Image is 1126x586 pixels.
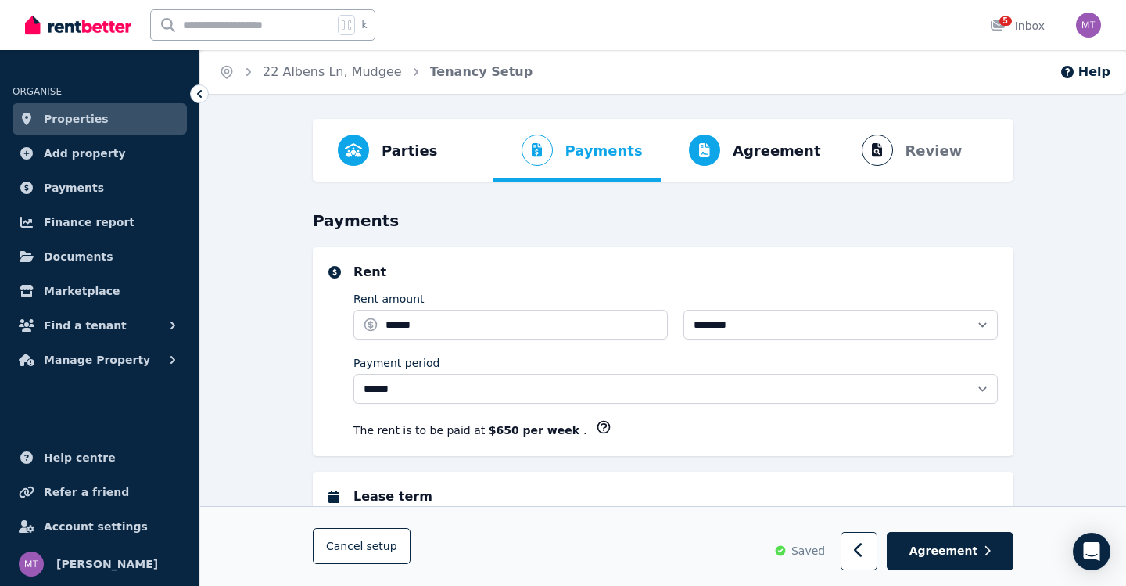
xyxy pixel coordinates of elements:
[13,86,62,97] span: ORGANISE
[999,16,1012,26] span: 5
[909,544,978,559] span: Agreement
[353,487,998,506] h5: Lease term
[44,517,148,536] span: Account settings
[13,310,187,341] button: Find a tenant
[13,442,187,473] a: Help centre
[1073,533,1110,570] div: Open Intercom Messenger
[733,140,821,162] span: Agreement
[13,103,187,135] a: Properties
[13,476,187,508] a: Refer a friend
[44,316,127,335] span: Find a tenant
[430,63,533,81] span: Tenancy Setup
[366,539,396,555] span: setup
[13,138,187,169] a: Add property
[25,13,131,37] img: RentBetter
[326,541,397,553] span: Cancel
[13,241,187,272] a: Documents
[44,213,134,232] span: Finance report
[44,282,120,300] span: Marketplace
[44,351,150,369] span: Manage Property
[791,544,825,559] span: Saved
[887,533,1013,571] button: Agreement
[44,110,109,128] span: Properties
[1060,63,1110,81] button: Help
[13,172,187,203] a: Payments
[19,552,44,577] img: Matt Teague
[313,119,1013,182] nav: Progress
[353,422,586,438] p: The rent is to be paid at .
[44,483,129,502] span: Refer a friend
[13,511,187,542] a: Account settings
[200,50,551,94] nav: Breadcrumb
[44,247,113,266] span: Documents
[1076,13,1101,38] img: Matt Teague
[353,355,439,371] label: Payment period
[44,144,126,163] span: Add property
[44,448,116,467] span: Help centre
[56,555,158,573] span: [PERSON_NAME]
[325,119,450,182] button: Parties
[489,424,583,437] b: $650 per week
[661,119,834,182] button: Agreement
[361,19,367,31] span: k
[313,210,1013,232] h3: Payments
[990,18,1045,34] div: Inbox
[353,263,998,282] h5: Rent
[13,344,187,376] button: Manage Property
[44,178,104,197] span: Payments
[353,291,425,307] label: Rent amount
[382,140,437,162] span: Parties
[313,529,411,565] button: Cancelsetup
[13,275,187,307] a: Marketplace
[263,64,402,79] a: 22 Albens Ln, Mudgee
[13,207,187,238] a: Finance report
